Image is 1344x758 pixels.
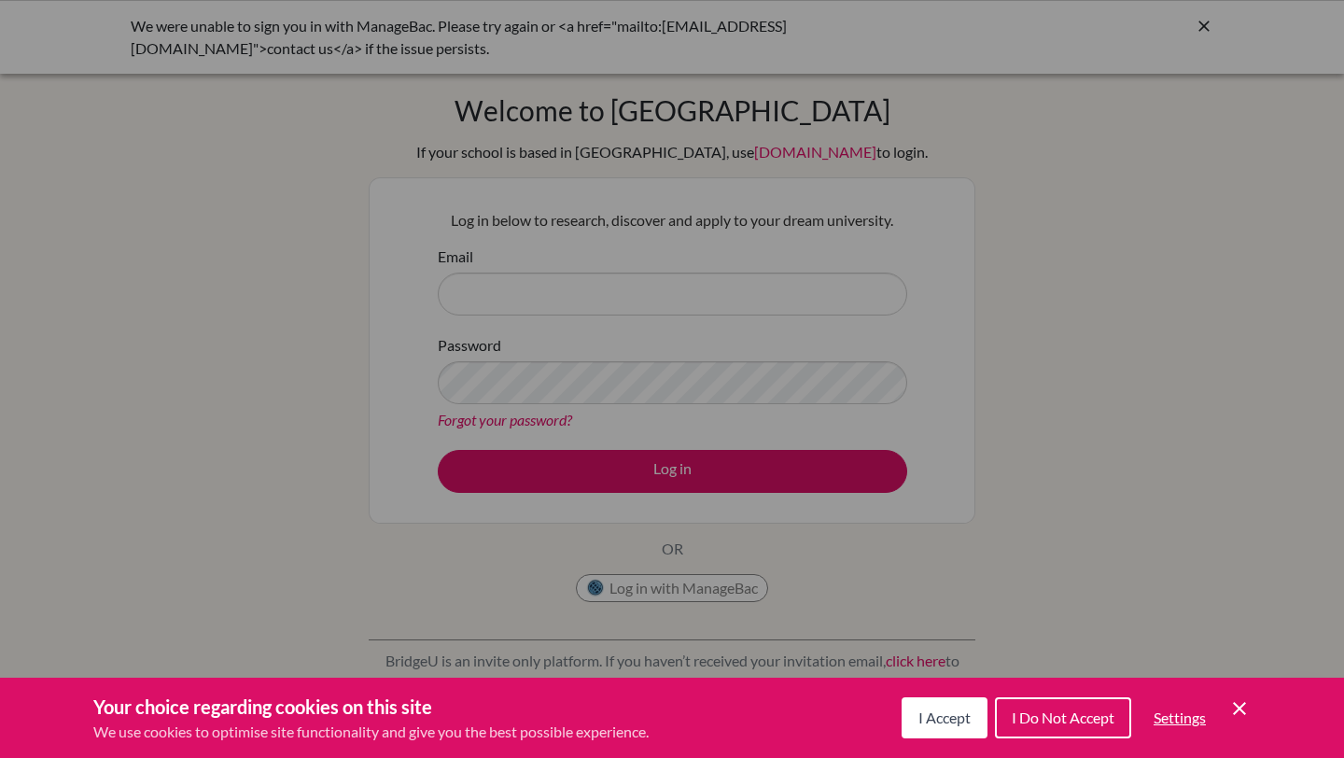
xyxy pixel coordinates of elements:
[93,721,649,743] p: We use cookies to optimise site functionality and give you the best possible experience.
[995,697,1131,738] button: I Do Not Accept
[902,697,987,738] button: I Accept
[1154,709,1206,726] span: Settings
[918,709,971,726] span: I Accept
[1228,697,1251,720] button: Save and close
[93,693,649,721] h3: Your choice regarding cookies on this site
[1012,709,1114,726] span: I Do Not Accept
[1139,699,1221,737] button: Settings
